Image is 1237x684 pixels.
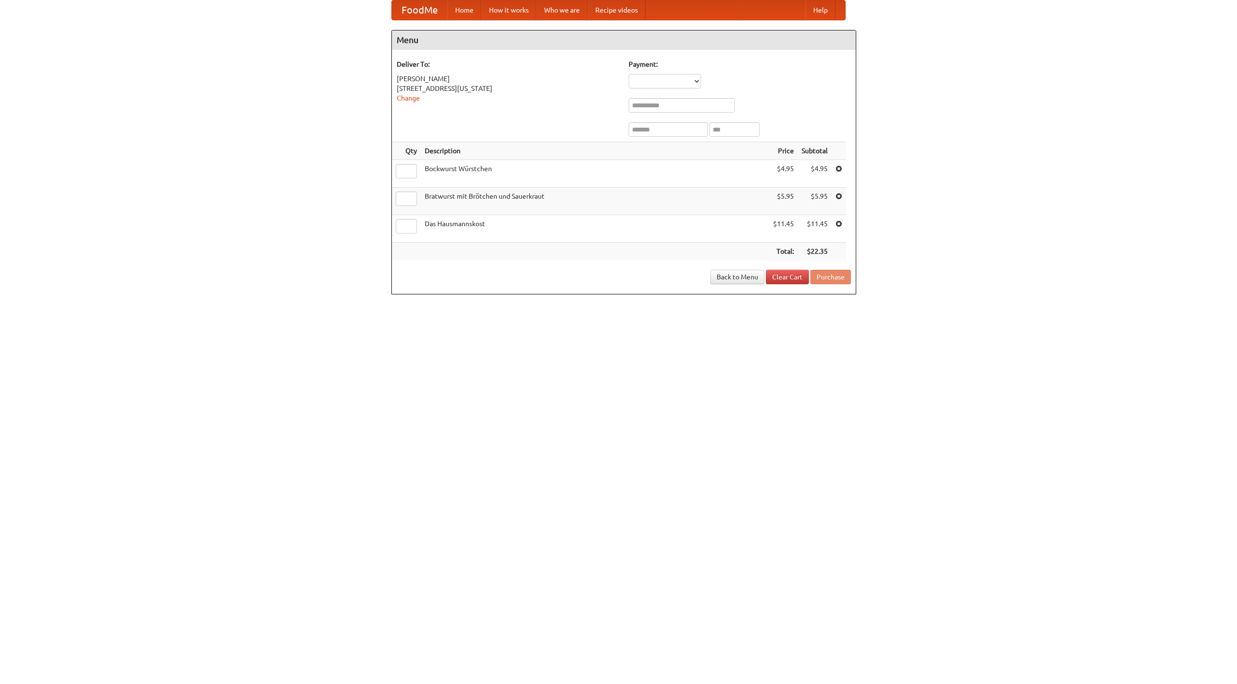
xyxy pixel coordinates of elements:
[397,74,619,84] div: [PERSON_NAME]
[766,270,809,284] a: Clear Cart
[397,59,619,69] h5: Deliver To:
[769,188,798,215] td: $5.95
[397,84,619,93] div: [STREET_ADDRESS][US_STATE]
[769,215,798,243] td: $11.45
[421,160,769,188] td: Bockwurst Würstchen
[810,270,851,284] button: Purchase
[769,142,798,160] th: Price
[421,188,769,215] td: Bratwurst mit Brötchen und Sauerkraut
[481,0,536,20] a: How it works
[710,270,764,284] a: Back to Menu
[798,215,832,243] td: $11.45
[769,160,798,188] td: $4.95
[536,0,588,20] a: Who we are
[769,243,798,261] th: Total:
[392,30,856,50] h4: Menu
[798,188,832,215] td: $5.95
[447,0,481,20] a: Home
[588,0,646,20] a: Recipe videos
[421,142,769,160] th: Description
[629,59,851,69] h5: Payment:
[798,160,832,188] td: $4.95
[798,243,832,261] th: $22.35
[805,0,835,20] a: Help
[798,142,832,160] th: Subtotal
[392,142,421,160] th: Qty
[397,94,420,102] a: Change
[421,215,769,243] td: Das Hausmannskost
[392,0,447,20] a: FoodMe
